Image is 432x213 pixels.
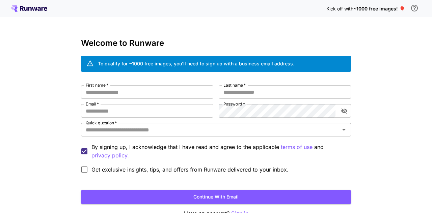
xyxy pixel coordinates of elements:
[98,60,294,67] div: To qualify for ~1000 free images, you’ll need to sign up with a business email address.
[91,151,129,160] p: privacy policy.
[338,105,350,117] button: toggle password visibility
[326,6,353,11] span: Kick off with
[339,125,349,134] button: Open
[81,190,351,204] button: Continue with email
[223,82,246,88] label: Last name
[81,38,351,48] h3: Welcome to Runware
[91,151,129,160] button: By signing up, I acknowledge that I have read and agree to the applicable terms of use and
[86,82,108,88] label: First name
[281,143,313,151] button: By signing up, I acknowledge that I have read and agree to the applicable and privacy policy.
[91,165,289,174] span: Get exclusive insights, tips, and offers from Runware delivered to your inbox.
[353,6,405,11] span: ~1000 free images! 🎈
[223,101,245,107] label: Password
[86,120,117,126] label: Quick question
[91,143,346,160] p: By signing up, I acknowledge that I have read and agree to the applicable and
[408,1,421,15] button: In order to qualify for free credit, you need to sign up with a business email address and click ...
[281,143,313,151] p: terms of use
[86,101,99,107] label: Email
